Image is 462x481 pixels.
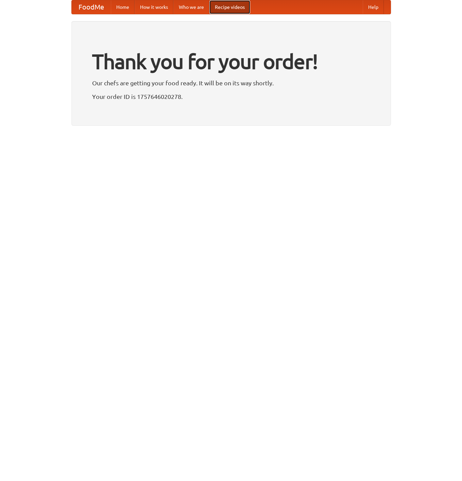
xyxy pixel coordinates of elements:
[92,91,370,102] p: Your order ID is 1757646020278.
[92,45,370,78] h1: Thank you for your order!
[135,0,173,14] a: How it works
[111,0,135,14] a: Home
[72,0,111,14] a: FoodMe
[173,0,209,14] a: Who we are
[92,78,370,88] p: Our chefs are getting your food ready. It will be on its way shortly.
[209,0,250,14] a: Recipe videos
[363,0,384,14] a: Help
